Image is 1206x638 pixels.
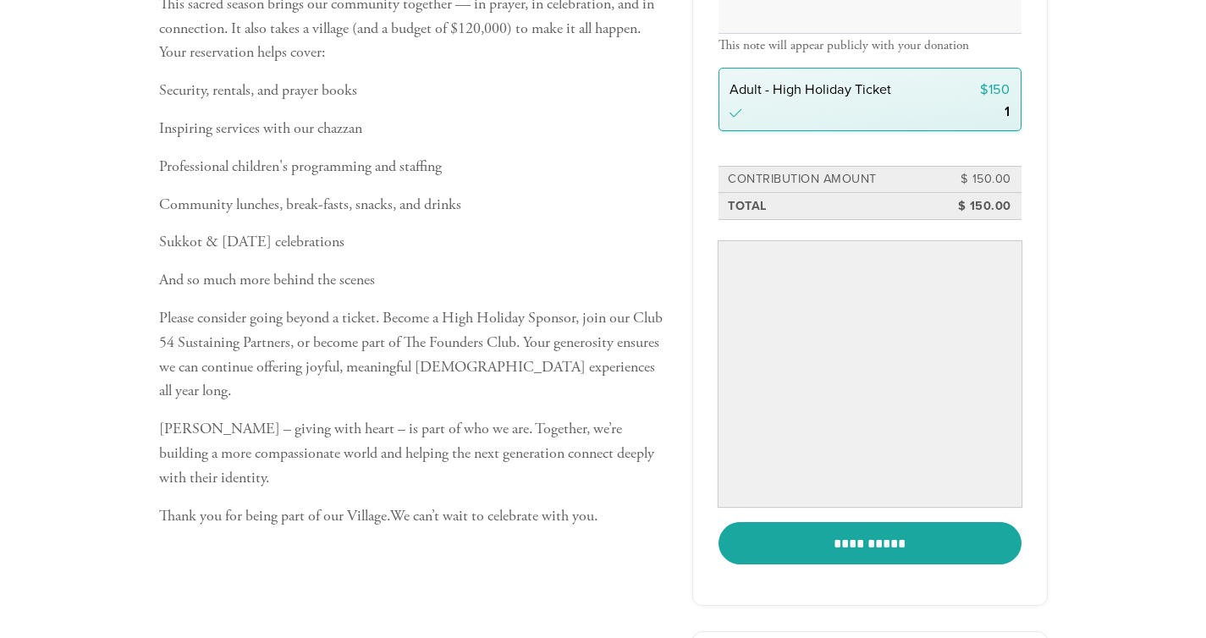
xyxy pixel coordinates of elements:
[159,417,667,490] p: [PERSON_NAME] – giving with heart – is part of who we are. Together, we’re building a more compas...
[980,81,988,98] span: $
[730,81,891,98] span: Adult - High Holiday Ticket
[938,168,1014,191] td: $ 150.00
[722,245,1018,503] iframe: Secure payment input frame
[725,168,938,191] td: Contribution Amount
[159,306,667,404] p: Please consider going beyond a ticket. Become a High Holiday Sponsor, join our Club 54 Sustaining...
[159,155,667,179] p: Professional children's programming and staffing
[159,268,667,293] p: And so much more behind the scenes
[1005,105,1010,118] div: 1
[159,117,667,141] p: Inspiring services with our chazzan
[988,81,1010,98] span: 150
[719,38,1022,53] div: This note will appear publicly with your donation
[725,195,938,218] td: Total
[938,195,1014,218] td: $ 150.00
[159,230,667,255] p: Sukkot & [DATE] celebrations
[159,79,667,103] p: Security, rentals, and prayer books
[159,504,667,529] p: Thank you for being part of our Village.We can’t wait to celebrate with you.
[159,193,667,217] p: Community lunches, break-fasts, snacks, and drinks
